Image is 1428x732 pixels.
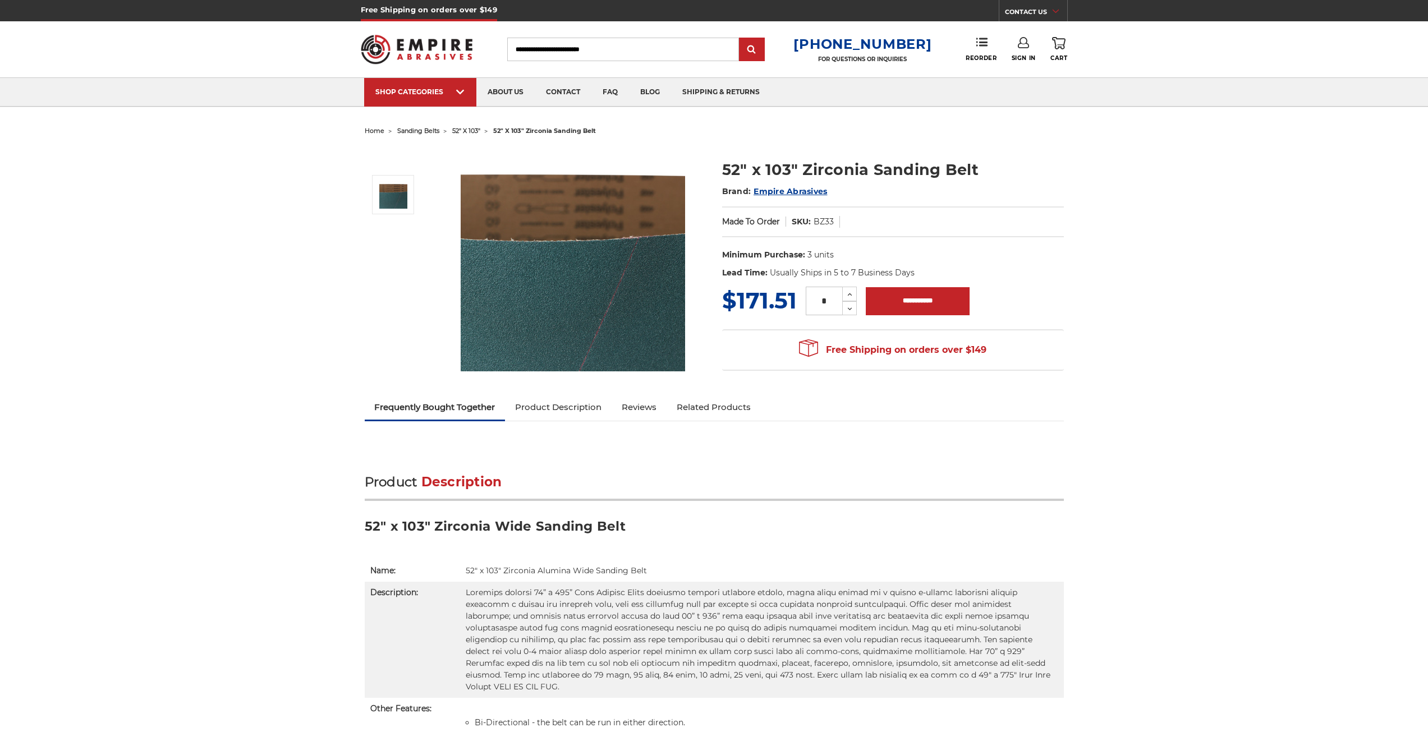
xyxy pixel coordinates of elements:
span: Cart [1050,54,1067,62]
a: Cart [1050,37,1067,62]
span: Product [365,474,417,490]
a: Empire Abrasives [754,186,827,196]
a: sanding belts [397,127,439,135]
span: Made To Order [722,217,780,227]
a: 52" x 103" [452,127,480,135]
td: 52" x 103" Zirconia Alumina Wide Sanding Belt [460,560,1064,582]
span: Sign In [1012,54,1036,62]
h3: 52" x 103" Zirconia Wide Sanding Belt [365,518,1064,543]
a: Frequently Bought Together [365,395,506,420]
dd: Usually Ships in 5 to 7 Business Days [770,267,915,279]
span: Brand: [722,186,751,196]
strong: Name: [370,565,396,576]
dt: Lead Time: [722,267,768,279]
a: shipping & returns [671,78,771,107]
a: blog [629,78,671,107]
input: Submit [741,39,763,61]
a: CONTACT US [1005,6,1067,21]
h1: 52" x 103" Zirconia Sanding Belt [722,159,1064,181]
a: [PHONE_NUMBER] [793,36,931,52]
span: Reorder [966,54,997,62]
span: 52" x 103" zirconia sanding belt [493,127,596,135]
dt: SKU: [792,216,811,228]
strong: Description: [370,587,418,597]
span: Free Shipping on orders over $149 [799,339,986,361]
dd: BZ33 [814,216,834,228]
dd: 3 units [807,249,834,261]
strong: Other Features: [370,703,431,713]
dt: Minimum Purchase: [722,249,805,261]
img: 52" x 103" Zirconia Sanding Belt [461,147,685,371]
img: 52" x 103" Zirconia Sanding Belt [379,181,407,209]
a: Reviews [612,395,667,420]
a: Related Products [667,395,761,420]
a: Product Description [505,395,612,420]
a: about us [476,78,535,107]
p: FOR QUESTIONS OR INQUIRIES [793,56,931,63]
span: $171.51 [722,287,797,314]
a: faq [591,78,629,107]
td: Loremips dolorsi 74” a 495” Cons Adipisc Elits doeiusmo tempori utlabore etdolo, magna aliqu enim... [460,582,1064,698]
a: home [365,127,384,135]
a: contact [535,78,591,107]
span: Description [421,474,502,490]
img: Empire Abrasives [361,27,473,71]
p: Bi-Directional - the belt can be run in either direction. [475,717,1058,729]
div: SHOP CATEGORIES [375,88,465,96]
a: Reorder [966,37,997,61]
